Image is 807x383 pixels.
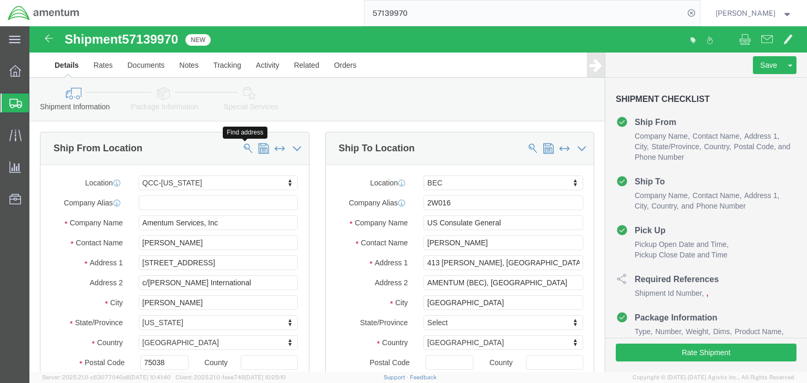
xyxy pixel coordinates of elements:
span: Client: 2025.21.0-faee749 [175,374,286,380]
button: [PERSON_NAME] [715,7,793,19]
span: [DATE] 10:25:10 [245,374,286,380]
span: Copyright © [DATE]-[DATE] Agistix Inc., All Rights Reserved [633,373,794,382]
input: Search for shipment number, reference number [365,1,684,26]
a: Feedback [410,374,437,380]
iframe: FS Legacy Container [29,26,807,372]
span: [DATE] 10:41:40 [130,374,171,380]
span: Server: 2025.21.0-c63077040a8 [42,374,171,380]
img: logo [7,5,80,21]
a: Support [384,374,410,380]
span: Chris Haes [716,7,775,19]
